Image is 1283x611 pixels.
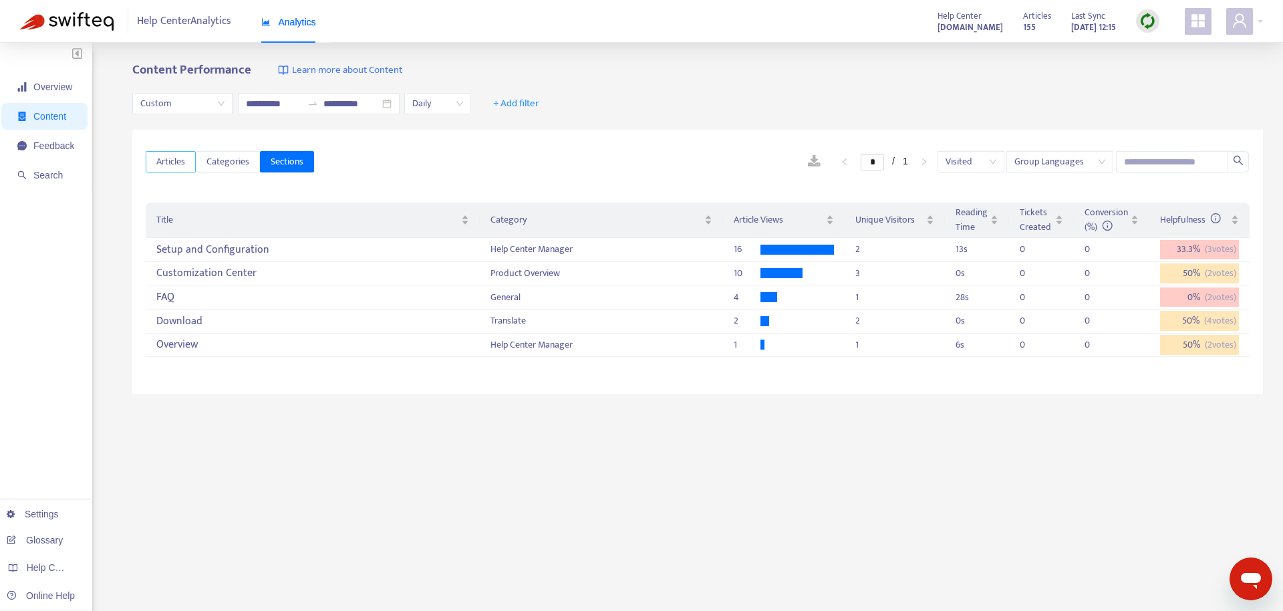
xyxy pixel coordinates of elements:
span: search [17,170,27,180]
button: right [913,154,935,170]
td: General [480,285,723,310]
button: Articles [146,151,196,172]
span: Article Views [734,213,823,227]
span: message [17,141,27,150]
span: ( 2 votes) [1205,290,1236,305]
a: Glossary [7,535,63,545]
th: Tickets Created [1009,203,1074,238]
span: Conversion (%) [1085,205,1128,235]
span: to [307,98,318,109]
span: Unique Visitors [855,213,923,227]
div: 1 [855,338,934,352]
th: Article Views [723,203,845,238]
span: / [892,156,895,166]
div: Customization Center [156,263,469,285]
div: 2 [855,314,934,328]
td: Help Center Manager [480,334,723,358]
span: Search [33,170,63,180]
span: Articles [156,154,185,169]
span: ( 3 votes) [1205,242,1236,257]
strong: [DOMAIN_NAME] [938,20,1003,35]
div: 0 [1020,338,1046,352]
span: left [841,158,849,166]
span: Help Center [938,9,982,23]
div: 0 s [956,266,998,281]
a: Learn more about Content [278,63,402,78]
span: Daily [412,94,463,114]
td: Product Overview [480,262,723,286]
div: 6 s [956,338,998,352]
div: 0 [1085,266,1111,281]
button: + Add filter [483,93,549,114]
div: 0 [1085,338,1111,352]
div: 28 s [956,290,998,305]
span: Overview [33,82,72,92]
div: 4 [734,290,760,305]
div: Download [156,310,469,332]
strong: [DATE] 12:15 [1071,20,1116,35]
span: Content [33,111,66,122]
div: 50 % [1160,263,1239,283]
span: Tickets Created [1020,205,1052,235]
button: left [834,154,855,170]
img: Swifteq [20,12,114,31]
div: 13 s [956,242,998,257]
b: Content Performance [132,59,251,80]
span: Analytics [261,17,316,27]
span: search [1233,155,1244,166]
span: appstore [1190,13,1206,29]
span: swap-right [307,98,318,109]
span: Group Languages [1014,152,1105,172]
div: 0 [1020,314,1046,328]
span: user [1232,13,1248,29]
span: Visited [946,152,996,172]
td: Help Center Manager [480,238,723,262]
span: + Add filter [493,96,539,112]
div: Setup and Configuration [156,239,469,261]
span: Custom [140,94,225,114]
span: Categories [206,154,249,169]
span: Category [490,213,702,227]
div: 2 [855,242,934,257]
div: 0 [1020,290,1046,305]
div: 50 % [1160,311,1239,331]
span: Reading Time [956,205,988,235]
th: Category [480,203,723,238]
div: 0 [1085,314,1111,328]
th: Title [146,203,480,238]
span: container [17,112,27,121]
div: 1 [855,290,934,305]
span: ( 4 votes) [1204,314,1236,328]
div: 3 [855,266,934,281]
span: area-chart [261,17,271,27]
div: 33.3 % [1160,240,1239,260]
div: 2 [734,314,760,328]
button: Categories [196,151,260,172]
span: Helpfulness [1160,212,1221,227]
span: Last Sync [1071,9,1105,23]
th: Unique Visitors [845,203,945,238]
li: 1/1 [861,154,908,170]
span: Title [156,213,458,227]
strong: 155 [1023,20,1036,35]
img: sync.dc5367851b00ba804db3.png [1139,13,1156,29]
iframe: Button to launch messaging window [1230,558,1272,600]
span: Sections [271,154,303,169]
div: 50 % [1160,335,1239,355]
a: Online Help [7,590,75,601]
span: Learn more about Content [292,63,402,78]
li: Next Page [913,154,935,170]
span: ( 2 votes) [1205,338,1236,352]
div: 16 [734,242,760,257]
div: 0 % [1160,287,1239,308]
span: Help Center Analytics [137,9,231,34]
div: 10 [734,266,760,281]
div: 0 [1020,242,1046,257]
li: Previous Page [834,154,855,170]
span: right [920,158,928,166]
div: 0 [1020,266,1046,281]
div: 0 [1085,242,1111,257]
a: Settings [7,509,59,519]
span: signal [17,82,27,92]
span: Help Centers [27,562,82,573]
